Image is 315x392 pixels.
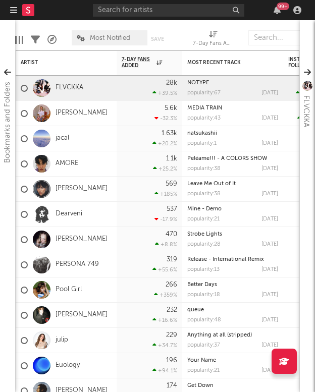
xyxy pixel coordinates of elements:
[261,191,278,197] div: [DATE]
[166,357,177,364] div: 196
[152,342,177,349] div: +34.7 %
[187,317,221,323] div: popularity: 48
[193,25,233,54] div: 7-Day Fans Added (7-Day Fans Added)
[2,82,14,163] div: Bookmarks and Folders
[193,38,233,50] div: 7-Day Fans Added (7-Day Fans Added)
[187,216,220,222] div: popularity: 21
[261,267,278,272] div: [DATE]
[300,95,312,127] div: FLVCKKA
[261,116,278,121] div: [DATE]
[15,25,23,54] div: Edit Columns
[56,260,99,269] a: PERSONA 749
[56,336,68,345] a: julip
[261,141,278,146] div: [DATE]
[261,343,278,348] div: [DATE]
[187,232,278,237] div: Strobe Lights
[187,242,221,247] div: popularity: 28
[154,115,177,122] div: -32.3 %
[166,282,177,288] div: 266
[47,25,57,54] div: A&R Pipeline
[187,191,221,197] div: popularity: 38
[56,185,108,193] a: [PERSON_NAME]
[56,84,83,92] a: FLVCKKA
[56,159,78,168] a: AMORE
[187,358,216,363] a: Your Name
[187,141,217,146] div: popularity: 1
[56,311,108,319] a: [PERSON_NAME]
[166,181,177,187] div: 569
[166,155,177,162] div: 1.1k
[187,206,278,212] div: Mine - Demo
[56,286,82,294] a: Pool Girl
[187,80,278,86] div: NOTYPE
[187,232,222,237] a: Strobe Lights
[167,206,177,212] div: 537
[167,382,177,389] div: 174
[187,166,221,172] div: popularity: 38
[187,257,264,262] a: Release - International Remix
[93,4,244,17] input: Search for artists
[56,361,80,370] a: Euology
[187,282,217,288] a: Better Days
[274,6,281,14] button: 99+
[56,134,69,143] a: jacal
[187,343,220,348] div: popularity: 37
[153,165,177,172] div: +25.2 %
[187,307,278,313] div: queue
[187,60,263,66] div: Most Recent Track
[187,267,220,272] div: popularity: 13
[165,105,177,111] div: 5.6k
[187,332,252,338] a: Anything at all (stripped)
[261,90,278,96] div: [DATE]
[187,90,221,96] div: popularity: 67
[154,191,177,197] div: +185 %
[56,235,108,244] a: [PERSON_NAME]
[162,130,177,137] div: 1.63k
[187,292,220,298] div: popularity: 18
[187,307,204,313] a: queue
[152,140,177,147] div: +20.2 %
[122,57,154,69] span: 7-Day Fans Added
[187,105,222,111] a: MEDIA TRAIN
[187,131,278,136] div: natsukashii
[187,206,222,212] a: Mine - Demo
[155,241,177,248] div: +8.8 %
[261,368,278,373] div: [DATE]
[167,307,177,313] div: 232
[261,216,278,222] div: [DATE]
[187,257,278,262] div: Release - International Remix
[187,181,236,187] a: Leave Me Out of It
[187,181,278,187] div: Leave Me Out of It
[154,216,177,222] div: -17.9 %
[187,80,209,86] a: NOTYPE
[56,210,82,218] a: Dearveni
[90,35,130,41] span: Most Notified
[261,242,278,247] div: [DATE]
[187,332,278,338] div: Anything at all (stripped)
[151,36,164,42] button: Save
[187,116,221,121] div: popularity: 43
[277,3,289,10] div: 99 +
[187,383,278,388] div: Get Down
[261,166,278,172] div: [DATE]
[167,256,177,263] div: 319
[187,131,217,136] a: natsukashii
[56,109,108,118] a: [PERSON_NAME]
[187,156,278,161] div: Peléame!!! - A COLORS SHOW
[152,317,177,323] div: +16.6 %
[187,383,214,388] a: Get Down
[166,80,177,86] div: 28k
[166,231,177,238] div: 470
[152,266,177,273] div: +55.6 %
[187,368,220,373] div: popularity: 21
[166,332,177,339] div: 229
[187,358,278,363] div: Your Name
[187,105,278,111] div: MEDIA TRAIN
[261,317,278,323] div: [DATE]
[187,282,278,288] div: Better Days
[31,25,40,54] div: Filters
[21,60,96,66] div: Artist
[152,90,177,96] div: +39.5 %
[187,156,267,161] a: Peléame!!! - A COLORS SHOW
[154,292,177,298] div: +359 %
